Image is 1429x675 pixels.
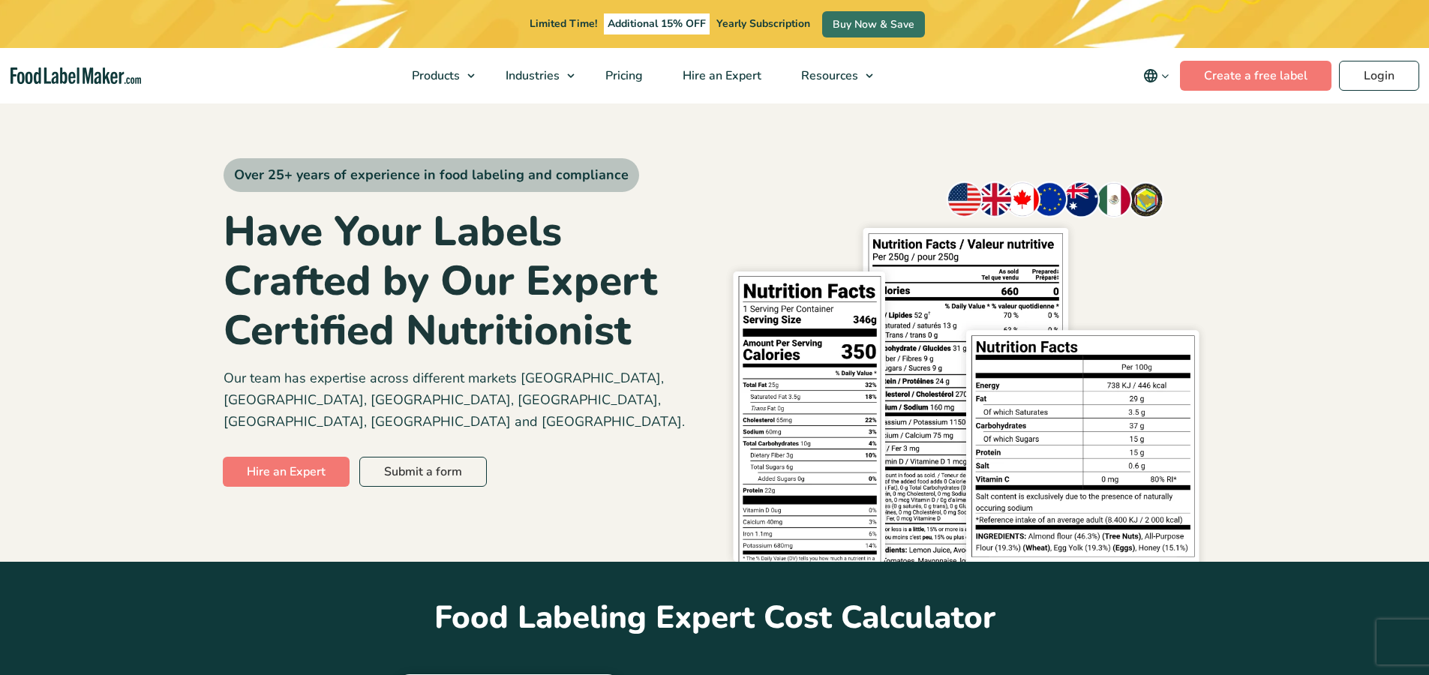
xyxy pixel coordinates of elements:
[407,67,461,84] span: Products
[224,562,1206,639] h2: Food Labeling Expert Cost Calculator
[601,67,644,84] span: Pricing
[678,67,763,84] span: Hire an Expert
[392,48,482,103] a: Products
[530,16,597,31] span: Limited Time!
[604,13,710,34] span: Additional 15% OFF
[1180,61,1331,91] a: Create a free label
[486,48,582,103] a: Industries
[224,367,704,432] p: Our team has expertise across different markets [GEOGRAPHIC_DATA], [GEOGRAPHIC_DATA], [GEOGRAPHIC...
[359,457,487,487] a: Submit a form
[223,457,350,487] a: Hire an Expert
[501,67,561,84] span: Industries
[224,158,639,192] span: Over 25+ years of experience in food labeling and compliance
[663,48,778,103] a: Hire an Expert
[797,67,860,84] span: Resources
[586,48,659,103] a: Pricing
[716,16,810,31] span: Yearly Subscription
[224,207,704,355] h1: Have Your Labels Crafted by Our Expert Certified Nutritionist
[1339,61,1419,91] a: Login
[782,48,881,103] a: Resources
[822,11,925,37] a: Buy Now & Save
